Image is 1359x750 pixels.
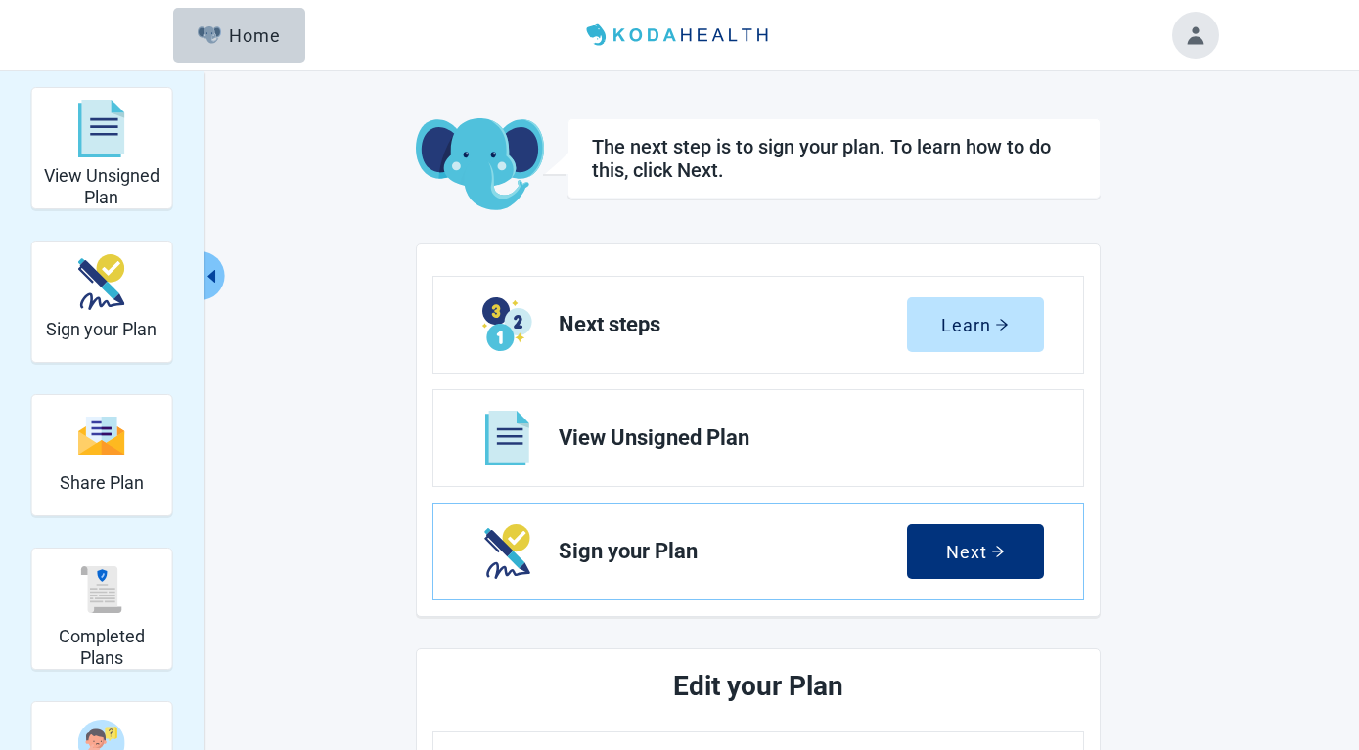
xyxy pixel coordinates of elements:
[559,540,907,563] span: Sign your Plan
[78,566,125,613] img: svg%3e
[39,165,163,207] h2: View Unsigned Plan
[198,26,222,44] img: Elephant
[907,297,1044,352] button: Learnarrow-right
[78,254,125,310] img: make_plan_official-CpYJDfBD.svg
[30,394,172,516] div: Share Plan
[203,267,221,286] span: caret-left
[559,313,907,336] span: Next steps
[201,251,225,300] button: Collapse menu
[506,665,1011,708] h2: Edit your Plan
[30,548,172,670] div: Completed Plans
[198,25,282,45] div: Home
[39,626,163,668] h2: Completed Plans
[433,504,1083,599] a: Next Sign your Plan section
[30,241,172,363] div: Sign your Plan
[433,390,1083,486] a: View View Unsigned Plan section
[559,426,1028,450] span: View Unsigned Plan
[941,315,1009,334] div: Learn
[78,100,125,158] img: svg%3e
[173,8,305,63] button: ElephantHome
[46,319,157,340] h2: Sign your Plan
[416,118,544,212] img: Koda Elephant
[995,318,1009,331] span: arrow-right
[991,545,1005,558] span: arrow-right
[1172,12,1219,59] button: Toggle account menu
[946,542,1005,561] div: Next
[592,135,1076,182] h1: The next step is to sign your plan. To learn how to do this, click Next.
[60,472,144,494] h2: Share Plan
[433,277,1083,373] a: Learn Next steps section
[578,20,780,51] img: Koda Health
[78,415,125,457] img: svg%3e
[30,87,172,209] div: View Unsigned Plan
[907,524,1044,579] button: Nextarrow-right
